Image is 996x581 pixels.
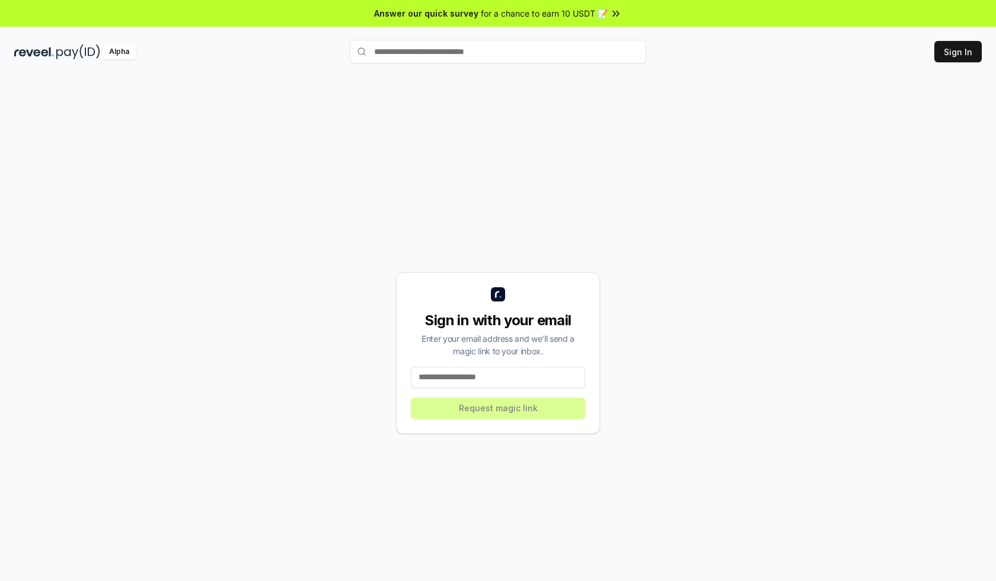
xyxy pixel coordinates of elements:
[491,287,505,301] img: logo_small
[374,7,478,20] span: Answer our quick survey
[14,45,54,59] img: reveel_dark
[481,7,608,20] span: for a chance to earn 10 USDT 📝
[56,45,100,59] img: pay_id
[411,332,585,357] div: Enter your email address and we’ll send a magic link to your inbox.
[934,41,982,62] button: Sign In
[103,45,136,59] div: Alpha
[411,311,585,330] div: Sign in with your email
